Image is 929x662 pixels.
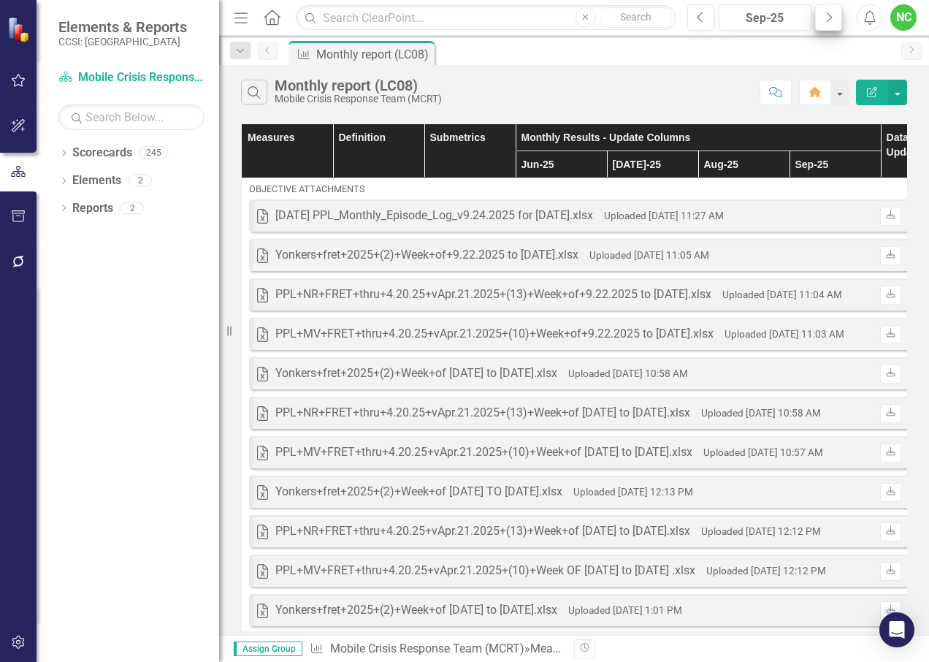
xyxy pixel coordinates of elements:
div: PPL+NR+FRET+thru+4.20.25+vApr.21.2025+(13)+Week+of [DATE] to [DATE].xlsx [275,523,690,540]
small: Uploaded [DATE] 12:12 PM [701,525,821,537]
div: » » [310,641,563,658]
button: Sep-25 [719,4,811,31]
small: Uploaded [DATE] 10:58 AM [701,407,821,419]
div: Sep-25 [724,9,806,27]
input: Search ClearPoint... [296,5,676,31]
small: Uploaded [DATE] 12:13 PM [573,486,693,498]
div: Yonkers+fret+2025+(2)+Week+of+9.22.2025 to [DATE].xlsx [275,247,578,264]
input: Search Below... [58,104,204,130]
div: PPL+MV+FRET+thru+4.20.25+vApr.21.2025+(10)+Week+of [DATE] to [DATE].xlsx [275,444,692,461]
small: CCSI: [GEOGRAPHIC_DATA] [58,36,187,47]
div: Mobile Crisis Response Team (MCRT) [275,94,442,104]
span: Search [620,11,651,23]
small: Uploaded [DATE] 10:58 AM [568,368,688,379]
small: Uploaded [DATE] 11:03 AM [725,328,844,340]
small: Uploaded [DATE] 12:12 PM [706,565,826,577]
div: 2 [129,175,152,187]
div: Yonkers+fret+2025+(2)+Week+of [DATE] to [DATE].xlsx [275,365,557,382]
div: Yonkers+fret+2025+(2)+Week+of [DATE] to [DATE].xlsx [275,602,557,619]
button: NC [890,4,917,31]
div: 2 [121,202,144,214]
div: [DATE] PPL_Monthly_Episode_Log_v9.24.2025 for [DATE].xlsx [275,208,593,224]
img: ClearPoint Strategy [7,17,33,42]
small: Uploaded [DATE] 1:01 PM [568,604,682,616]
small: Uploaded [DATE] 11:05 AM [589,249,709,261]
span: Assign Group [234,642,302,656]
a: Mobile Crisis Response Team (MCRT) [58,69,204,86]
a: Elements [72,172,121,189]
span: Elements & Reports [58,18,187,36]
div: Open Intercom Messenger [879,612,914,647]
div: PPL+NR+FRET+thru+4.20.25+vApr.21.2025+(13)+Week+of+9.22.2025 to [DATE].xlsx [275,286,711,303]
a: Measures [530,642,581,655]
a: Reports [72,200,113,217]
small: Uploaded [DATE] 11:27 AM [604,210,724,221]
div: Monthly report (LC08) [316,45,431,64]
span: objective [249,183,299,194]
a: Scorecards [72,145,132,161]
small: Uploaded [DATE] 10:57 AM [703,446,823,458]
div: PPL+MV+FRET+thru+4.20.25+vApr.21.2025+(10)+Week OF [DATE] to [DATE] .xlsx [275,563,695,579]
div: 245 [139,147,168,159]
button: Search [600,7,673,28]
div: PPL+NR+FRET+thru+4.20.25+vApr.21.2025+(13)+Week+of [DATE] to [DATE].xlsx [275,405,690,422]
div: Monthly report (LC08) [275,77,442,94]
small: Uploaded [DATE] 11:04 AM [722,289,842,300]
div: PPL+MV+FRET+thru+4.20.25+vApr.21.2025+(10)+Week+of+9.22.2025 to [DATE].xlsx [275,326,714,343]
div: Yonkers+fret+2025+(2)+Week+of [DATE] TO [DATE].xlsx [275,484,562,501]
a: Mobile Crisis Response Team (MCRT) [330,642,524,655]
